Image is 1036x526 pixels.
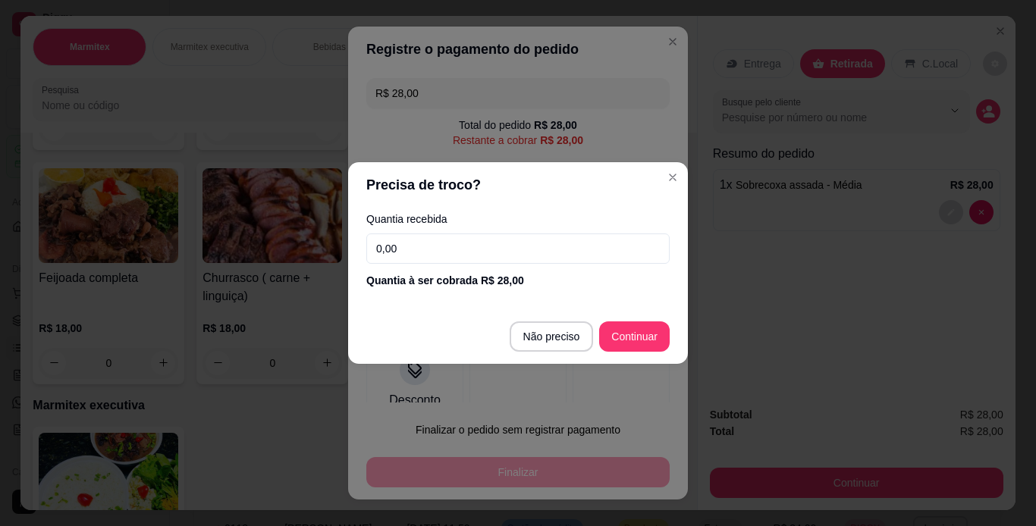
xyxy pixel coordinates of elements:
[599,321,670,352] button: Continuar
[366,273,670,288] div: Quantia à ser cobrada R$ 28,00
[348,162,688,208] header: Precisa de troco?
[661,165,685,189] button: Close
[366,214,670,224] label: Quantia recebida
[510,321,594,352] button: Não preciso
